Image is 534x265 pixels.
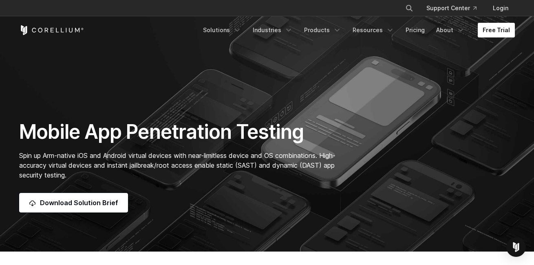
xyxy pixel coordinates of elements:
div: Navigation Menu [198,23,515,37]
a: Pricing [401,23,430,37]
a: Support Center [420,1,483,15]
div: Open Intercom Messenger [506,237,526,257]
a: Free Trial [478,23,515,37]
h1: Mobile App Penetration Testing [19,120,344,144]
a: About [431,23,470,37]
div: Navigation Menu [395,1,515,15]
a: Products [299,23,346,37]
a: Resources [348,23,399,37]
span: Spin up Arm-native iOS and Android virtual devices with near-limitless device and OS combinations... [19,151,335,179]
a: Corellium Home [19,25,84,35]
button: Search [402,1,417,15]
a: Solutions [198,23,246,37]
span: Download Solution Brief [40,198,118,208]
a: Download Solution Brief [19,193,128,212]
a: Industries [248,23,298,37]
a: Login [486,1,515,15]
